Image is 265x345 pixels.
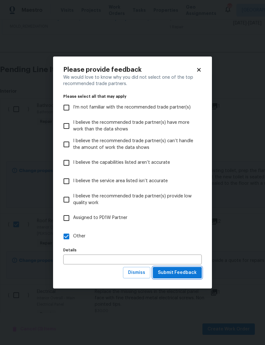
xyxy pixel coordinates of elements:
[123,267,150,279] button: Dismiss
[63,95,202,98] legend: Please select all that may apply
[73,104,191,111] span: I’m not familiar with the recommended trade partner(s)
[73,193,197,206] span: I believe the recommended trade partner(s) provide low quality work
[73,215,127,221] span: Assigned to PD1W Partner
[63,248,202,252] label: Details
[63,74,202,87] div: We would love to know why you did not select one of the top recommended trade partners.
[128,269,145,277] span: Dismiss
[63,67,196,73] h2: Please provide feedback
[73,159,170,166] span: I believe the capabilities listed aren’t accurate
[153,267,202,279] button: Submit Feedback
[73,233,85,240] span: Other
[158,269,197,277] span: Submit Feedback
[73,119,197,133] span: I believe the recommended trade partner(s) have more work than the data shows
[73,138,197,151] span: I believe the recommended trade partner(s) can’t handle the amount of work the data shows
[73,178,168,184] span: I believe the service area listed isn’t accurate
